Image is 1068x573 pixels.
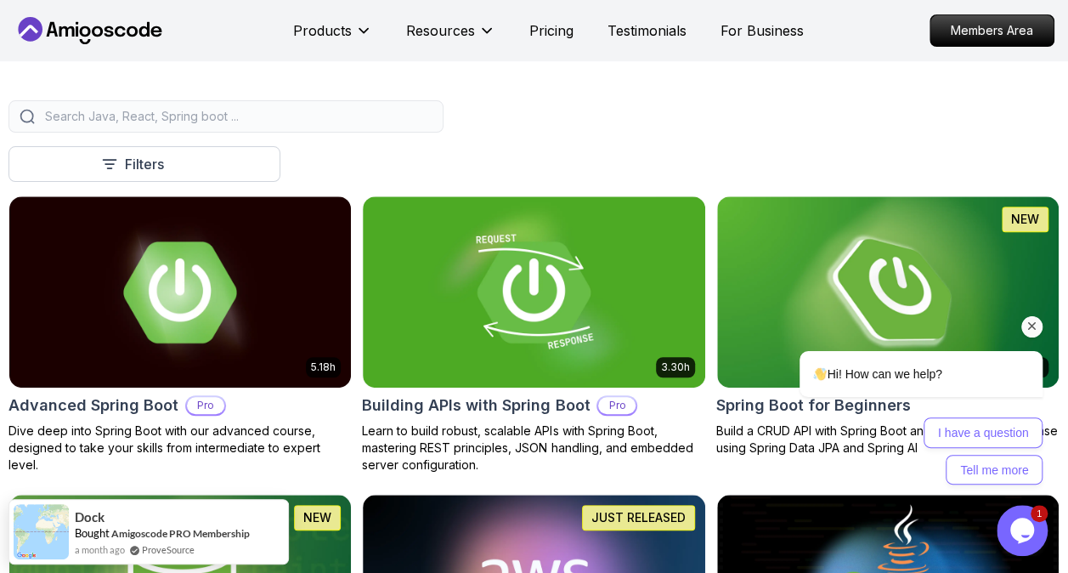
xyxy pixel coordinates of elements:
p: Resources [406,20,475,41]
span: a month ago [75,542,125,557]
h2: Advanced Spring Boot [8,394,178,417]
p: JUST RELEASED [591,509,686,526]
button: Products [293,20,372,54]
a: Testimonials [607,20,687,41]
p: Products [293,20,352,41]
p: Members Area [930,15,1054,46]
p: Filters [125,154,164,174]
a: Advanced Spring Boot card5.18hAdvanced Spring BootProDive deep into Spring Boot with our advanced... [8,196,352,474]
input: Search Java, React, Spring boot ... [42,108,432,125]
img: Spring Boot for Beginners card [717,196,1059,388]
p: Learn to build robust, scalable APIs with Spring Boot, mastering REST principles, JSON handling, ... [362,423,705,474]
img: Advanced Spring Boot card [9,196,351,388]
span: Bought [75,526,110,540]
a: Members Area [930,14,1054,47]
button: Filters [8,146,280,182]
button: Resources [406,20,495,54]
a: Pricing [529,20,574,41]
a: Spring Boot for Beginners card1.67hNEWSpring Boot for BeginnersBuild a CRUD API with Spring Boot ... [716,196,1060,457]
span: Dock [75,510,105,525]
p: Dive deep into Spring Boot with our advanced course, designed to take your skills from intermedia... [8,423,352,474]
p: 3.30h [661,360,690,374]
a: ProveSource [142,542,195,557]
a: Building APIs with Spring Boot card3.30hBuilding APIs with Spring BootProLearn to build robust, s... [362,196,705,474]
img: Building APIs with Spring Boot card [363,196,704,388]
iframe: chat widget [997,505,1051,556]
a: For Business [720,20,804,41]
h2: Building APIs with Spring Boot [362,394,590,417]
p: 5.18h [311,360,336,374]
p: NEW [303,509,331,526]
p: Pro [187,397,224,414]
a: Amigoscode PRO Membership [111,527,250,540]
img: provesource social proof notification image [14,504,69,559]
iframe: chat widget [745,218,1051,496]
h2: Spring Boot for Beginners [716,394,911,417]
p: Build a CRUD API with Spring Boot and PostgreSQL database using Spring Data JPA and Spring AI [716,423,1060,457]
p: Pro [598,397,636,414]
p: NEW [1011,211,1039,228]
